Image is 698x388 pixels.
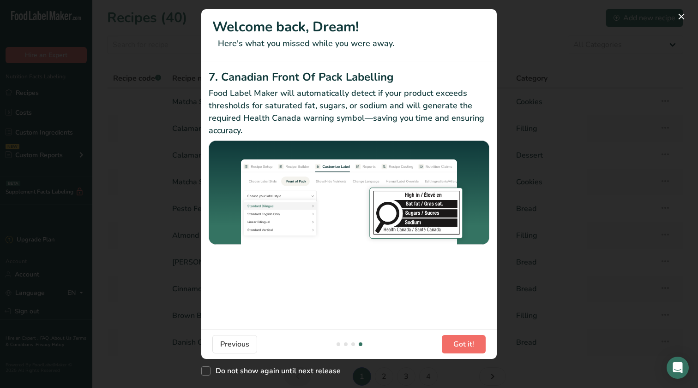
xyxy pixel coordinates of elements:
button: Got it! [442,335,486,353]
div: Open Intercom Messenger [667,357,689,379]
img: Canadian Front Of Pack Labelling [209,141,489,246]
h2: 7. Canadian Front Of Pack Labelling [209,69,489,85]
p: Here's what you missed while you were away. [212,37,486,50]
span: Previous [220,339,249,350]
span: Do not show again until next release [211,366,341,376]
button: Previous [212,335,257,353]
h1: Welcome back, Dream! [212,17,486,37]
p: Food Label Maker will automatically detect if your product exceeds thresholds for saturated fat, ... [209,87,489,137]
span: Got it! [453,339,474,350]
